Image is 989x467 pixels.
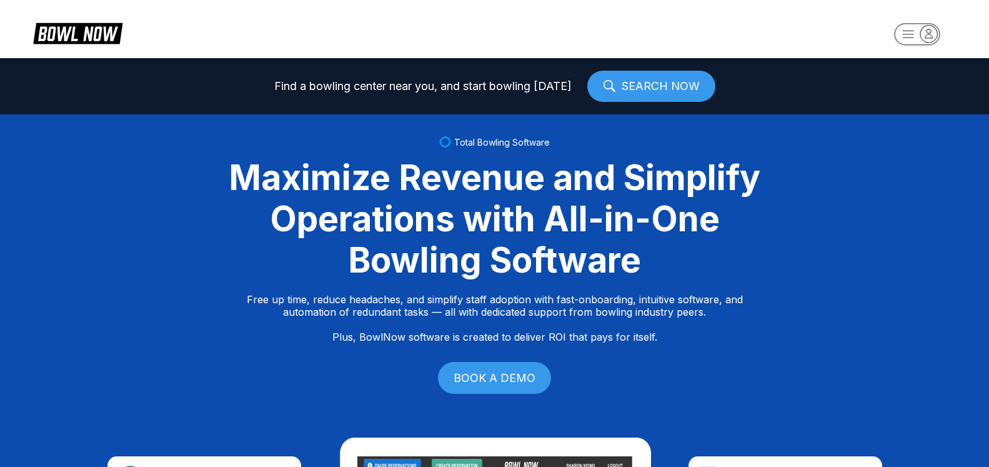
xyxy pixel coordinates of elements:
[587,71,715,102] a: SEARCH NOW
[454,137,550,148] span: Total Bowling Software
[274,80,572,93] span: Find a bowling center near you, and start bowling [DATE]
[438,362,551,394] a: BOOK A DEMO
[247,293,743,343] p: Free up time, reduce headaches, and simplify staff adoption with fast-onboarding, intuitive softw...
[214,157,776,281] div: Maximize Revenue and Simplify Operations with All-in-One Bowling Software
